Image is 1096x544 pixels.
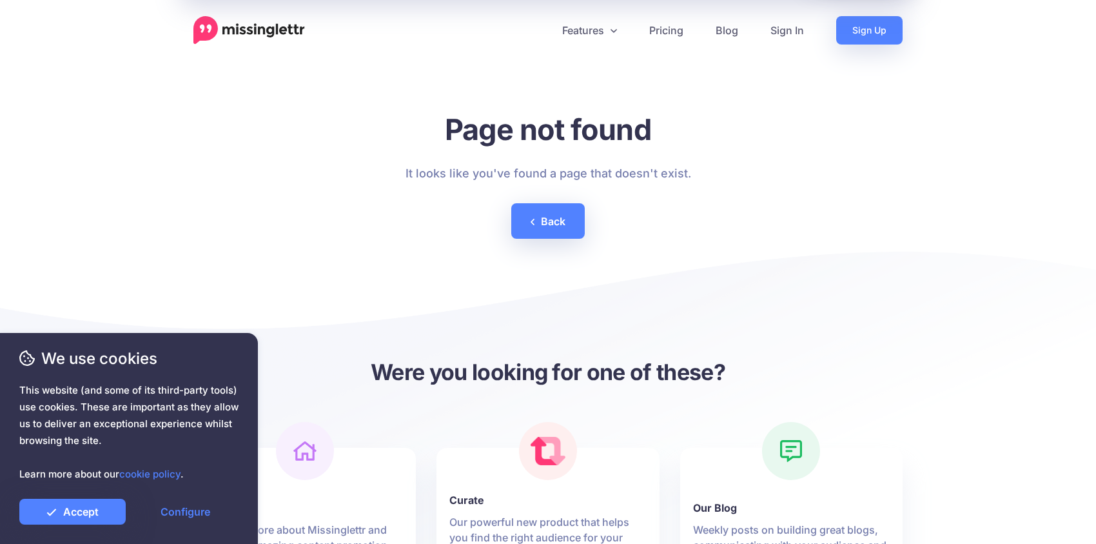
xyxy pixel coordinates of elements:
b: Our Blog [693,500,890,516]
a: Pricing [633,16,700,45]
a: Home [193,16,305,45]
h1: Page not found [406,112,691,147]
a: Features [546,16,633,45]
a: cookie policy [119,468,181,480]
a: Configure [132,499,239,525]
span: This website (and some of its third-party tools) use cookies. These are important as they allow u... [19,382,239,483]
a: Sign In [754,16,820,45]
a: Blog [700,16,754,45]
b: Curate [449,492,646,508]
img: curate.png [531,437,565,465]
h3: Were you looking for one of these? [193,358,903,387]
a: Back [511,203,585,239]
span: We use cookies [19,347,239,370]
a: Accept [19,499,126,525]
p: It looks like you've found a page that doesn't exist. [406,163,691,184]
a: Sign Up [836,16,903,45]
b: Home [206,500,403,516]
